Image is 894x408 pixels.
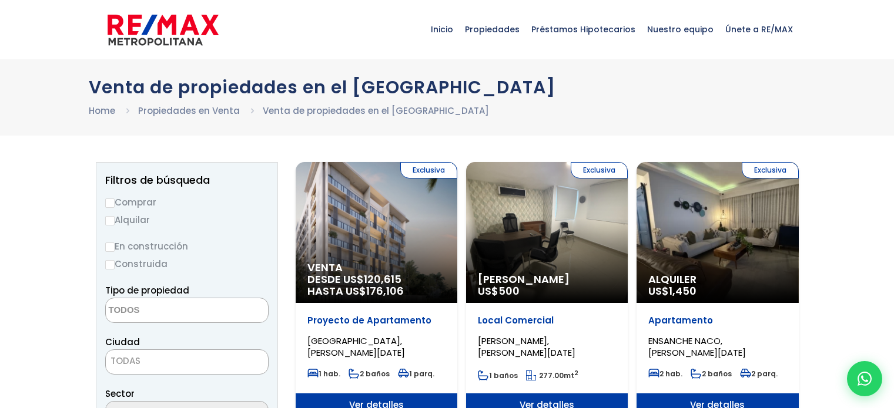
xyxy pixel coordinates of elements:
[105,174,269,186] h2: Filtros de búsqueda
[571,162,628,178] span: Exclusiva
[111,355,140,367] span: TODAS
[105,284,189,296] span: Tipo de propiedad
[742,162,799,178] span: Exclusiva
[366,284,404,298] span: 176,106
[691,369,732,379] span: 2 baños
[648,274,786,285] span: Alquiler
[307,315,446,326] p: Proyecto de Apartamento
[648,315,786,326] p: Apartamento
[89,104,115,117] a: Home
[307,262,446,274] span: Venta
[498,284,520,298] span: 500
[648,369,682,379] span: 2 hab.
[89,77,806,97] h1: Venta de propiedades en el [GEOGRAPHIC_DATA]
[105,242,115,252] input: En construcción
[105,216,115,225] input: Alquilar
[478,370,518,380] span: 1 baños
[105,213,269,227] label: Alquilar
[478,315,616,326] p: Local Comercial
[478,274,616,285] span: [PERSON_NAME]
[105,260,115,269] input: Construida
[478,335,575,359] span: [PERSON_NAME], [PERSON_NAME][DATE]
[307,274,446,297] span: DESDE US$
[398,369,434,379] span: 1 parq.
[263,103,489,118] li: Venta de propiedades en el [GEOGRAPHIC_DATA]
[719,12,799,47] span: Únete a RE/MAX
[525,12,641,47] span: Préstamos Hipotecarios
[105,239,269,254] label: En construcción
[641,12,719,47] span: Nuestro equipo
[400,162,457,178] span: Exclusiva
[106,353,268,369] span: TODAS
[478,284,520,298] span: US$
[307,335,405,359] span: [GEOGRAPHIC_DATA], [PERSON_NAME][DATE]
[105,387,135,400] span: Sector
[307,369,340,379] span: 1 hab.
[574,369,578,377] sup: 2
[539,370,564,380] span: 277.00
[105,257,269,271] label: Construida
[526,370,578,380] span: mt
[425,12,459,47] span: Inicio
[364,272,401,286] span: 120,615
[105,336,140,348] span: Ciudad
[105,195,269,210] label: Comprar
[108,12,219,48] img: remax-metropolitana-logo
[648,284,697,298] span: US$
[307,285,446,297] span: HASTA US$
[740,369,778,379] span: 2 parq.
[105,349,269,375] span: TODAS
[105,198,115,208] input: Comprar
[138,104,240,117] a: Propiedades en Venta
[648,335,746,359] span: ENSANCHE NACO, [PERSON_NAME][DATE]
[106,298,220,323] textarea: Search
[459,12,525,47] span: Propiedades
[669,284,697,298] span: 1,450
[349,369,390,379] span: 2 baños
